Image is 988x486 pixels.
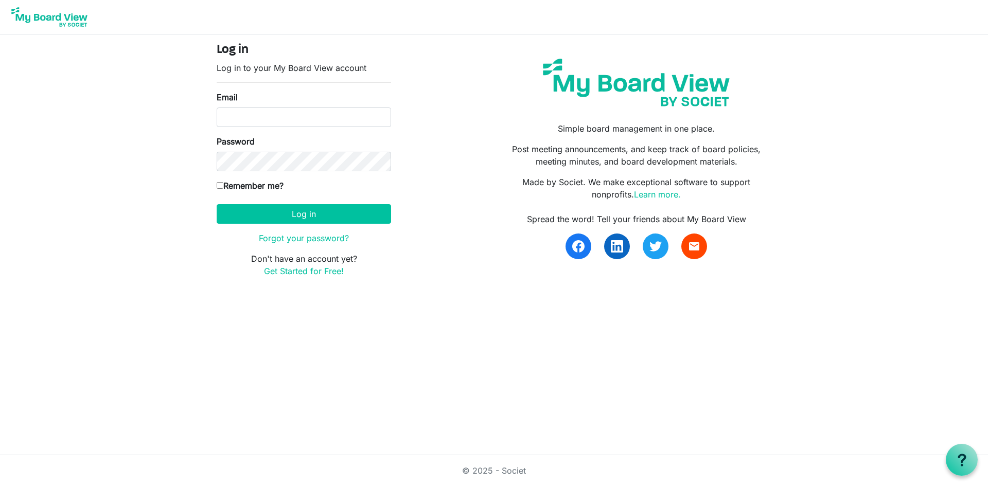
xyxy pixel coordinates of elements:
p: Simple board management in one place. [502,122,771,135]
h4: Log in [217,43,391,58]
p: Made by Societ. We make exceptional software to support nonprofits. [502,176,771,201]
img: My Board View Logo [8,4,91,30]
label: Email [217,91,238,103]
button: Log in [217,204,391,224]
a: Forgot your password? [259,233,349,243]
img: facebook.svg [572,240,585,253]
span: email [688,240,700,253]
a: Learn more. [634,189,681,200]
a: Get Started for Free! [264,266,344,276]
img: linkedin.svg [611,240,623,253]
label: Password [217,135,255,148]
div: Spread the word! Tell your friends about My Board View [502,213,771,225]
p: Log in to your My Board View account [217,62,391,74]
label: Remember me? [217,179,284,192]
p: Post meeting announcements, and keep track of board policies, meeting minutes, and board developm... [502,143,771,168]
a: © 2025 - Societ [462,465,526,476]
img: twitter.svg [649,240,662,253]
p: Don't have an account yet? [217,253,391,277]
img: my-board-view-societ.svg [535,51,737,114]
input: Remember me? [217,182,223,189]
a: email [681,233,707,259]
